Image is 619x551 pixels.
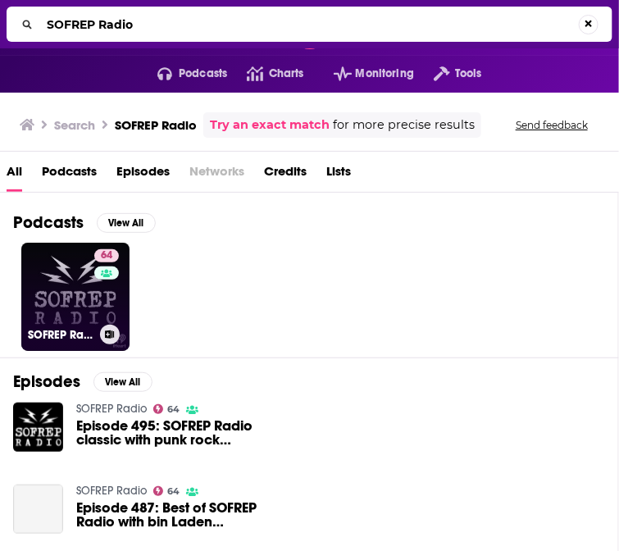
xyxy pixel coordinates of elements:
[13,371,152,392] a: EpisodesView All
[115,117,197,133] h3: SOFREP Radio
[269,62,304,85] span: Charts
[76,419,263,447] span: Episode 495: SOFREP Radio classic with punk rock legend [PERSON_NAME]
[13,403,63,453] img: Episode 495: SOFREP Radio classic with punk rock legend CJ Ramone
[210,116,330,134] a: Try an exact match
[94,249,119,262] a: 64
[511,118,593,132] button: Send feedback
[7,158,22,192] a: All
[189,158,244,192] span: Networks
[227,61,303,87] a: Charts
[414,61,481,87] button: open menu
[40,11,579,38] input: Search...
[13,485,63,535] a: Episode 487: Best of SOFREP Radio with bin Laden shooter Rob O'Neill
[76,419,263,447] a: Episode 495: SOFREP Radio classic with punk rock legend CJ Ramone
[76,501,263,529] a: Episode 487: Best of SOFREP Radio with bin Laden shooter Rob O'Neill
[116,158,170,192] a: Episodes
[101,248,112,264] span: 64
[13,212,156,233] a: PodcastsView All
[356,62,414,85] span: Monitoring
[153,404,180,414] a: 64
[153,486,180,496] a: 64
[54,117,95,133] h3: Search
[167,488,180,495] span: 64
[456,62,482,85] span: Tools
[7,7,612,42] div: Search...
[333,116,475,134] span: for more precise results
[314,61,414,87] button: open menu
[97,213,156,233] button: View All
[138,61,228,87] button: open menu
[76,402,147,416] a: SOFREP Radio
[76,501,263,529] span: Episode 487: Best of SOFREP Radio with bin Laden shooter [PERSON_NAME]
[326,158,351,192] a: Lists
[167,406,180,413] span: 64
[21,243,130,351] a: 64SOFREP Radio
[264,158,307,192] a: Credits
[179,62,227,85] span: Podcasts
[13,371,80,392] h2: Episodes
[76,484,147,498] a: SOFREP Radio
[42,158,97,192] a: Podcasts
[13,212,84,233] h2: Podcasts
[28,328,93,342] h3: SOFREP Radio
[93,372,152,392] button: View All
